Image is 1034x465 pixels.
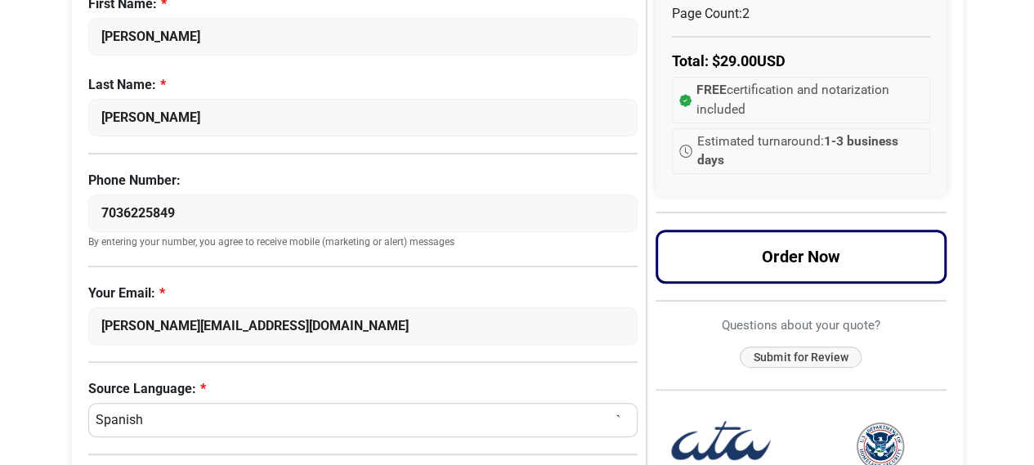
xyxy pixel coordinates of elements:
[88,236,638,249] small: By entering your number, you agree to receive mobile (marketing or alert) messages
[88,171,638,190] label: Phone Number:
[697,132,923,171] span: Estimated turnaround:
[88,18,638,56] input: Enter Your First Name
[88,307,638,345] input: Enter Your Email
[88,379,638,399] label: Source Language:
[720,52,757,69] span: 29.00
[656,318,947,333] h6: Questions about your quote?
[696,81,923,119] span: certification and notarization included
[740,347,862,369] button: Submit for Review
[88,194,638,232] input: Enter Your Phone Number
[88,75,638,95] label: Last Name:
[696,83,727,97] strong: FREE
[672,4,930,24] p: Page Count:
[742,6,750,21] span: 2
[656,230,947,284] button: Order Now
[672,50,930,72] p: Total: $ USD
[88,99,638,136] input: Enter Your Last Name
[88,284,638,303] label: Your Email:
